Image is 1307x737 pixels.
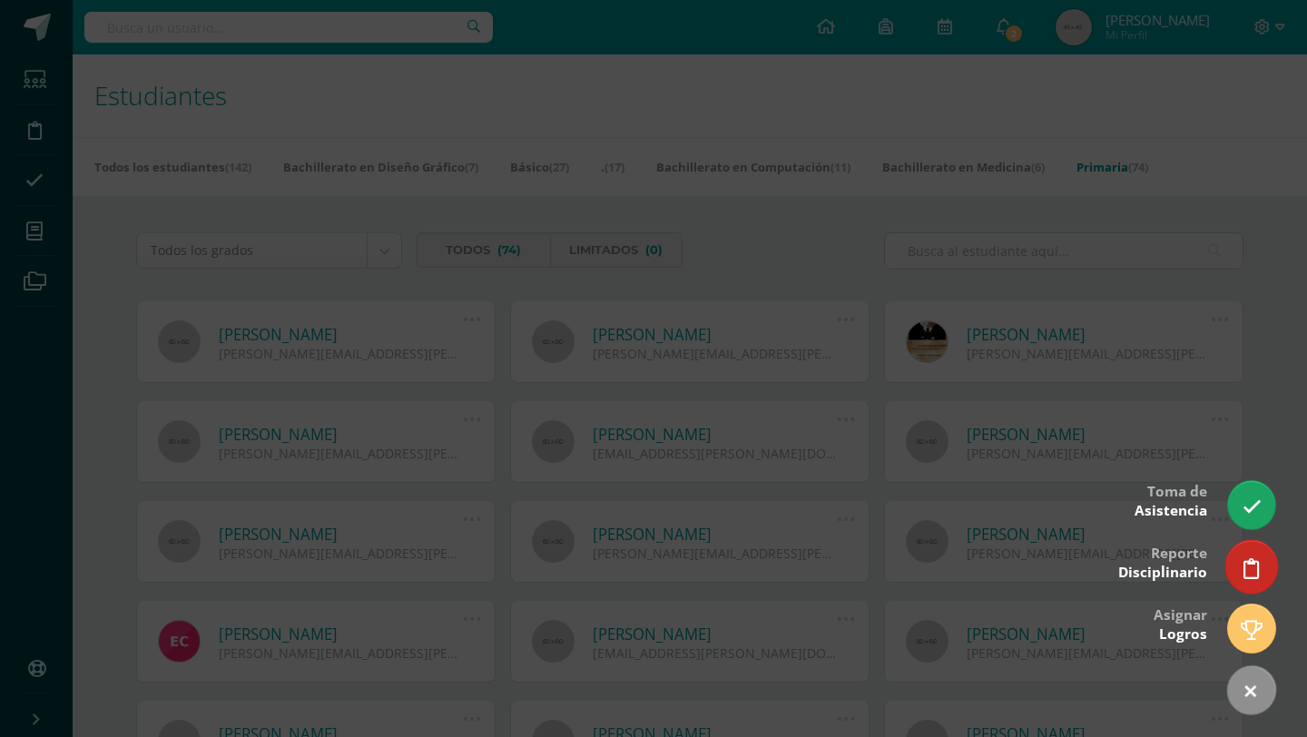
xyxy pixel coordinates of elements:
span: Asistencia [1135,501,1207,520]
div: Asignar [1154,594,1207,653]
div: Reporte [1118,532,1207,591]
span: Disciplinario [1118,563,1207,582]
div: Toma de [1135,470,1207,529]
span: Logros [1159,624,1207,644]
